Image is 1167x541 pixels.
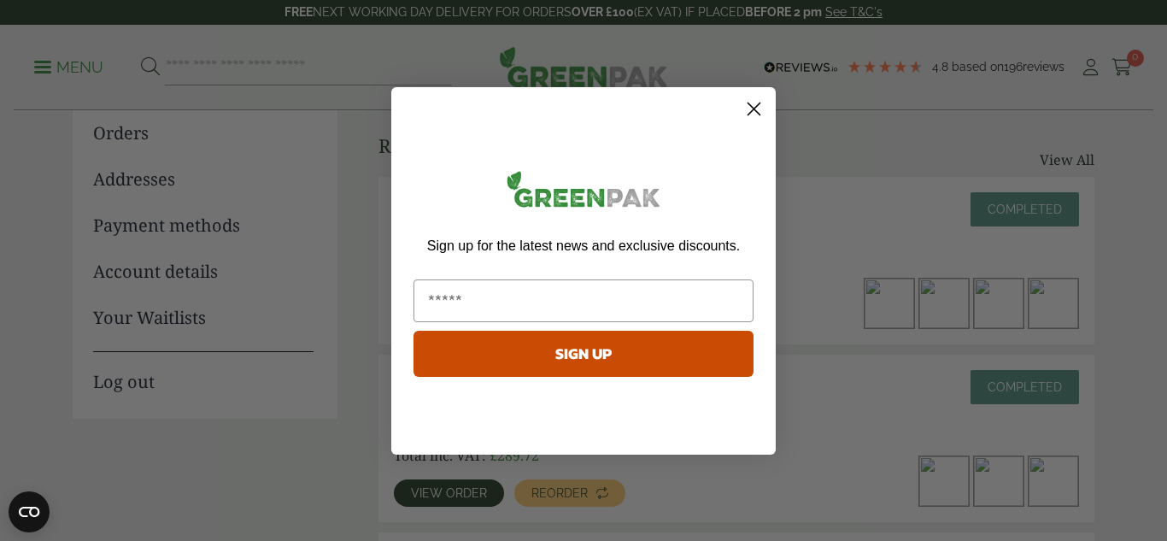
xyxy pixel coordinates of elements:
input: Email [413,279,754,322]
button: Open CMP widget [9,491,50,532]
button: Close dialog [739,94,769,124]
span: Sign up for the latest news and exclusive discounts. [427,238,740,253]
button: SIGN UP [413,331,754,377]
img: greenpak_logo [413,164,754,221]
